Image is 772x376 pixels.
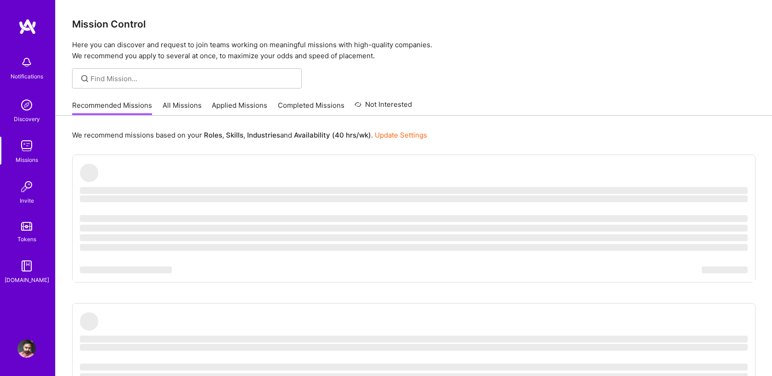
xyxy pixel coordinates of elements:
i: icon SearchGrey [79,73,90,84]
b: Roles [204,131,222,139]
p: We recommend missions based on your , , and . [72,130,427,140]
div: Notifications [11,72,43,81]
a: Recommended Missions [72,100,152,116]
div: Discovery [14,114,40,124]
input: Find Mission... [90,74,295,83]
a: Update Settings [375,131,427,139]
img: teamwork [17,137,36,155]
a: Not Interested [355,99,412,116]
b: Skills [226,131,243,139]
img: guide book [17,257,36,275]
img: logo [18,18,37,35]
a: Applied Missions [212,100,267,116]
div: Missions [16,155,38,165]
div: Invite [20,196,34,205]
a: Completed Missions [278,100,344,116]
img: discovery [17,96,36,114]
b: Availability (40 hrs/wk) [294,131,371,139]
img: Invite [17,177,36,196]
img: tokens [21,222,32,231]
div: [DOMAIN_NAME] [5,275,49,285]
a: User Avatar [15,339,38,358]
img: User Avatar [17,339,36,358]
a: All Missions [163,100,202,116]
p: Here you can discover and request to join teams working on meaningful missions with high-quality ... [72,39,755,61]
div: Tokens [17,234,36,244]
h3: Mission Control [72,18,755,30]
img: bell [17,53,36,72]
b: Industries [247,131,280,139]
